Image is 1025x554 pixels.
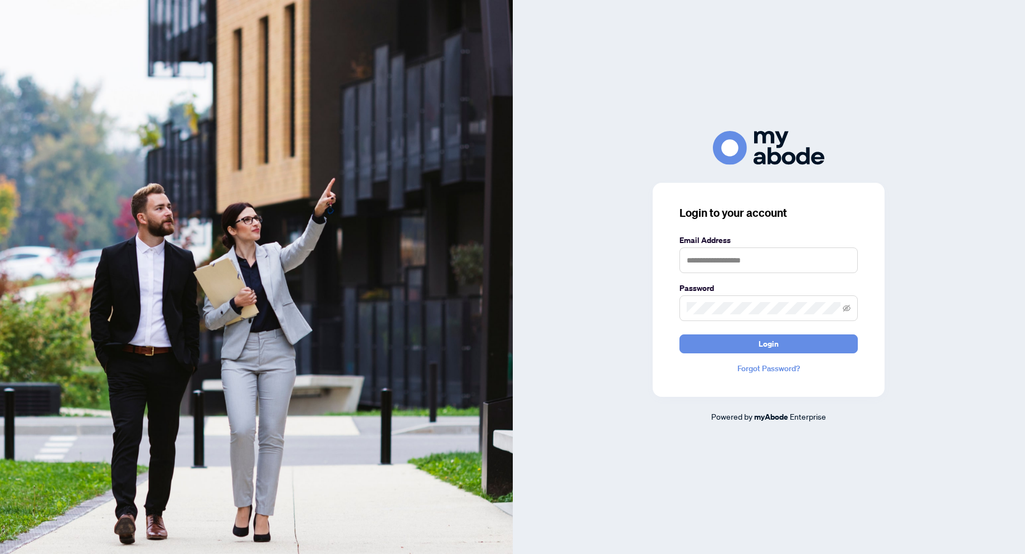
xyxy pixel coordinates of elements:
span: Login [759,335,779,353]
label: Email Address [679,234,858,246]
h3: Login to your account [679,205,858,221]
label: Password [679,282,858,294]
button: Login [679,334,858,353]
span: eye-invisible [843,304,851,312]
a: myAbode [754,411,788,423]
span: Enterprise [790,411,826,421]
img: ma-logo [713,131,824,165]
a: Forgot Password? [679,362,858,375]
span: Powered by [711,411,752,421]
